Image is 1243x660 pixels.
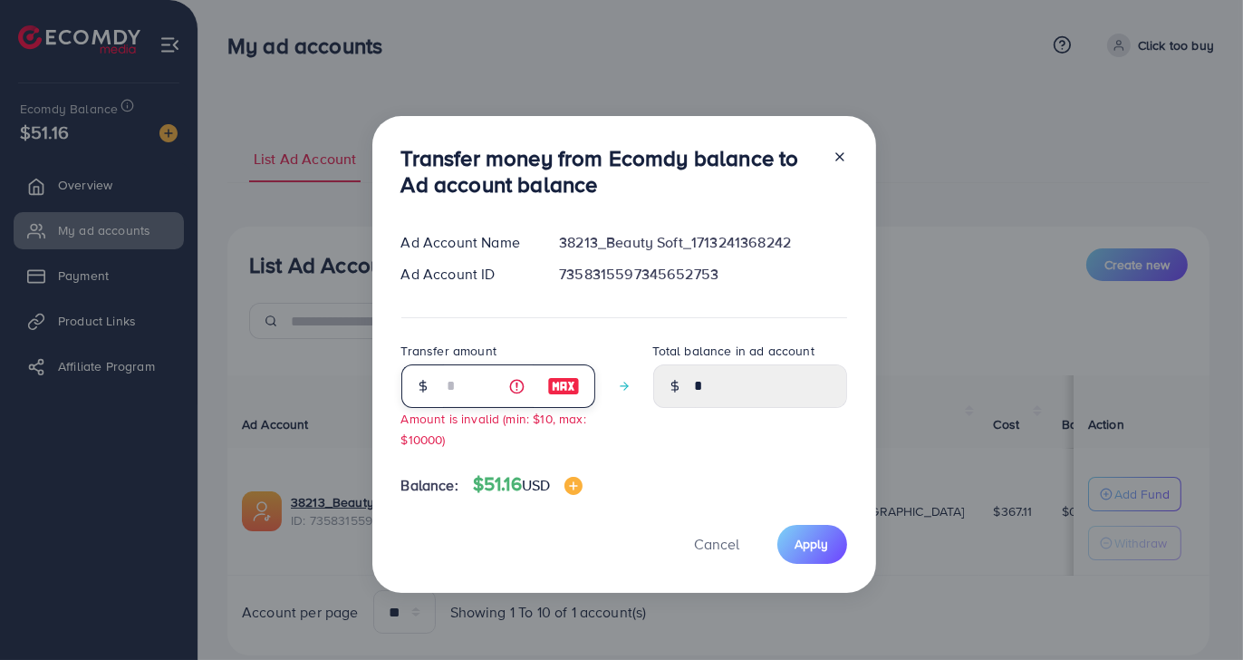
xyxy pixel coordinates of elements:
[401,410,586,448] small: Amount is invalid (min: $10, max: $10000)
[401,342,496,360] label: Transfer amount
[544,232,861,253] div: 38213_Beauty Soft_1713241368242
[522,475,550,495] span: USD
[401,475,458,496] span: Balance:
[795,535,829,553] span: Apply
[544,264,861,285] div: 7358315597345652753
[564,477,583,495] img: image
[653,342,814,360] label: Total balance in ad account
[401,145,818,198] h3: Transfer money from Ecomdy balance to Ad account balance
[473,473,583,496] h4: $51.16
[1166,578,1229,646] iframe: Chat
[387,264,545,285] div: Ad Account ID
[547,375,580,397] img: image
[387,232,545,253] div: Ad Account Name
[672,525,763,564] button: Cancel
[777,525,847,564] button: Apply
[695,534,740,554] span: Cancel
